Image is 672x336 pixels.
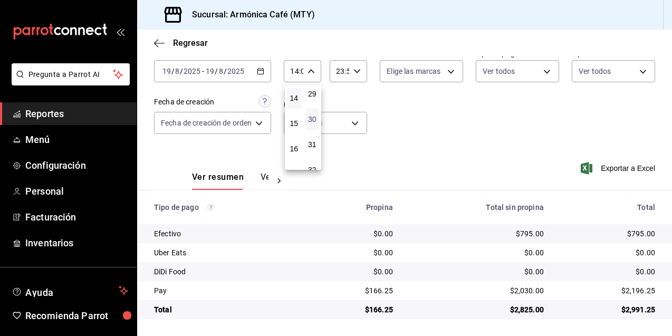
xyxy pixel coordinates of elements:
[293,94,295,102] span: 14
[312,90,313,98] span: 29
[293,145,295,153] span: 16
[305,109,320,130] button: 30
[305,134,320,155] button: 31
[312,115,313,123] span: 30
[287,138,301,159] button: 16
[312,166,313,174] span: 32
[312,140,313,149] span: 31
[293,119,295,128] span: 15
[287,88,301,109] button: 14
[305,159,320,180] button: 32
[287,113,301,134] button: 15
[305,83,320,104] button: 29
